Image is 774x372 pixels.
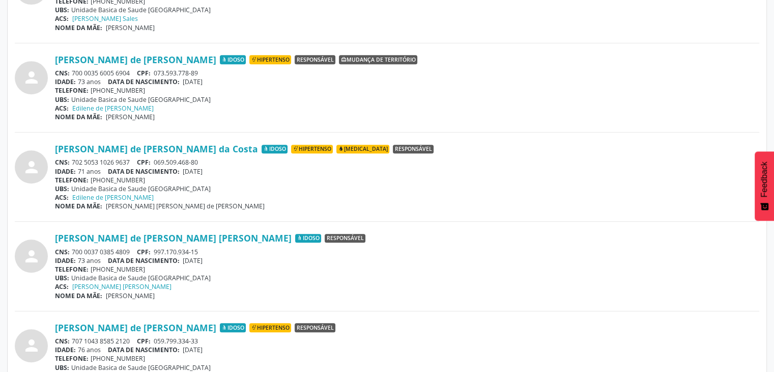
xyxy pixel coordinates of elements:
span: TELEFONE: [55,265,89,274]
div: 73 anos [55,77,759,86]
span: Mudança de território [339,55,417,64]
span: [DATE] [183,346,203,354]
span: CPF: [137,158,151,167]
span: UBS: [55,95,69,104]
span: 069.509.468-80 [154,158,198,167]
div: [PHONE_NUMBER] [55,86,759,95]
span: 073.593.778-89 [154,69,198,77]
span: [PERSON_NAME] [106,113,155,121]
span: Responsável [295,55,335,64]
span: [DATE] [183,256,203,265]
div: Unidade Basica de Saude [GEOGRAPHIC_DATA] [55,95,759,104]
span: DATA DE NASCIMENTO: [108,256,180,265]
div: 71 anos [55,167,759,176]
a: [PERSON_NAME] Sales [72,14,138,23]
a: [PERSON_NAME] de [PERSON_NAME] [55,322,216,333]
span: Idoso [262,145,288,154]
div: 700 0037 0385 4809 [55,248,759,256]
span: [MEDICAL_DATA] [336,145,389,154]
span: DATA DE NASCIMENTO: [108,167,180,176]
span: CPF: [137,69,151,77]
div: Unidade Basica de Saude [GEOGRAPHIC_DATA] [55,274,759,282]
span: IDADE: [55,256,76,265]
span: [PERSON_NAME] [PERSON_NAME] de [PERSON_NAME] [106,202,265,210]
button: Feedback - Mostrar pesquisa [755,151,774,221]
span: UBS: [55,274,69,282]
span: TELEFONE: [55,354,89,363]
span: CNS: [55,69,70,77]
span: Responsável [325,234,365,243]
div: Unidade Basica de Saude [GEOGRAPHIC_DATA] [55,6,759,14]
span: ACS: [55,14,69,23]
div: [PHONE_NUMBER] [55,354,759,363]
div: Unidade Basica de Saude [GEOGRAPHIC_DATA] [55,363,759,372]
a: [PERSON_NAME] de [PERSON_NAME] [55,54,216,65]
span: [PERSON_NAME] [106,23,155,32]
span: Hipertenso [249,55,291,64]
span: CPF: [137,248,151,256]
a: Edilene de [PERSON_NAME] [72,104,154,113]
span: [DATE] [183,77,203,86]
div: Unidade Basica de Saude [GEOGRAPHIC_DATA] [55,184,759,193]
a: Edilene de [PERSON_NAME] [72,193,154,202]
span: ACS: [55,104,69,113]
span: Idoso [220,55,246,64]
a: [PERSON_NAME] [PERSON_NAME] [72,282,171,291]
span: TELEFONE: [55,176,89,184]
span: TELEFONE: [55,86,89,95]
span: 997.170.934-15 [154,248,198,256]
div: [PHONE_NUMBER] [55,265,759,274]
div: 700 0035 6005 6904 [55,69,759,77]
span: CNS: [55,248,70,256]
span: Hipertenso [249,323,291,332]
span: CPF: [137,337,151,346]
span: CNS: [55,158,70,167]
i: person [22,247,41,265]
span: UBS: [55,363,69,372]
a: [PERSON_NAME] de [PERSON_NAME] [PERSON_NAME] [55,232,292,244]
span: NOME DA MÃE: [55,291,102,300]
span: Responsável [393,145,434,154]
span: IDADE: [55,346,76,354]
span: ACS: [55,193,69,202]
span: DATA DE NASCIMENTO: [108,346,180,354]
span: NOME DA MÃE: [55,202,102,210]
div: 76 anos [55,346,759,354]
span: Hipertenso [291,145,333,154]
div: 73 anos [55,256,759,265]
i: person [22,68,41,87]
span: IDADE: [55,167,76,176]
i: person [22,158,41,176]
span: Feedback [760,162,769,197]
span: IDADE: [55,77,76,86]
div: [PHONE_NUMBER] [55,176,759,184]
span: DATA DE NASCIMENTO: [108,77,180,86]
span: Idoso [220,323,246,332]
span: NOME DA MÃE: [55,113,102,121]
span: CNS: [55,337,70,346]
a: [PERSON_NAME] de [PERSON_NAME] da Costa [55,143,258,154]
span: 059.799.334-33 [154,337,198,346]
div: 702 5053 1026 9637 [55,158,759,167]
span: [PERSON_NAME] [106,291,155,300]
span: Responsável [295,323,335,332]
span: NOME DA MÃE: [55,23,102,32]
span: UBS: [55,184,69,193]
span: Idoso [295,234,321,243]
span: [DATE] [183,167,203,176]
span: ACS: [55,282,69,291]
div: 707 1043 8585 2120 [55,337,759,346]
span: UBS: [55,6,69,14]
